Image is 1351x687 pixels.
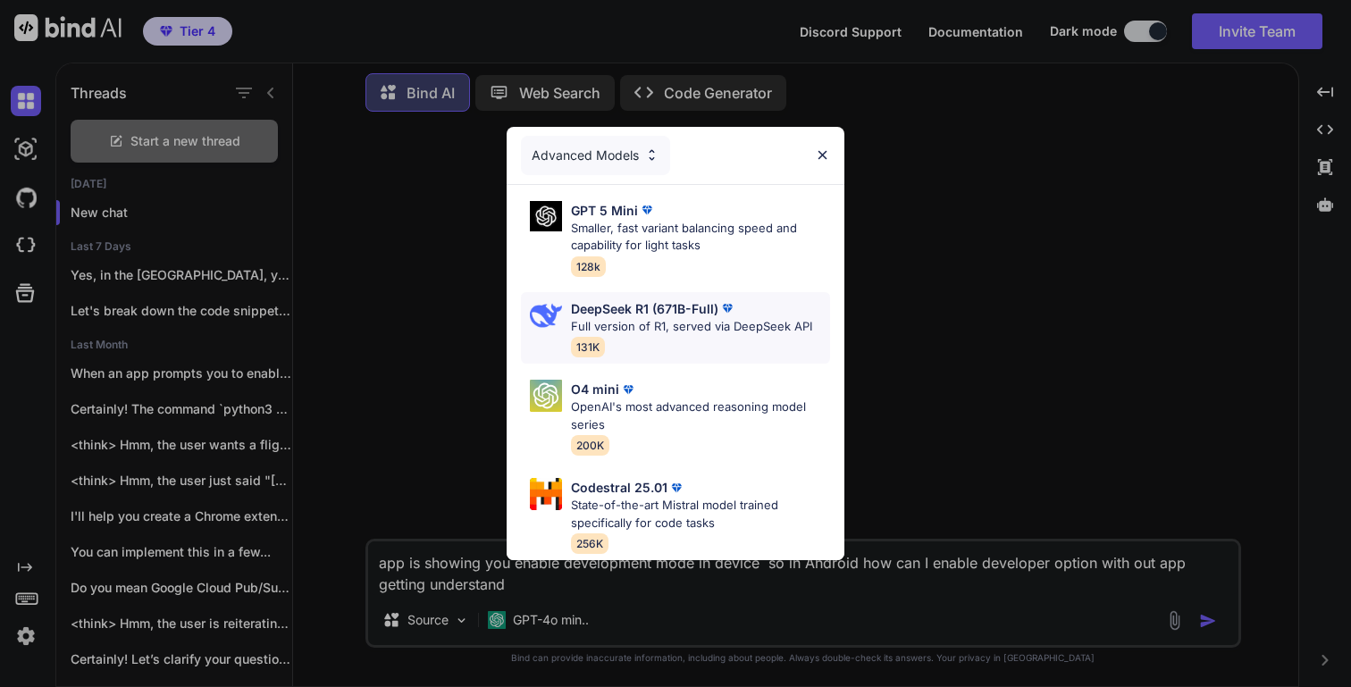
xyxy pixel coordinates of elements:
[571,398,830,433] p: OpenAI's most advanced reasoning model series
[530,299,562,331] img: Pick Models
[638,201,656,219] img: premium
[571,220,830,255] p: Smaller, fast variant balancing speed and capability for light tasks
[619,381,637,398] img: premium
[571,380,619,398] p: O4 mini
[571,533,608,554] span: 256K
[571,435,609,456] span: 200K
[571,256,606,277] span: 128k
[571,337,605,357] span: 131K
[530,201,562,232] img: Pick Models
[571,318,812,336] p: Full version of R1, served via DeepSeek API
[571,497,830,532] p: State-of-the-art Mistral model trained specifically for code tasks
[571,299,718,318] p: DeepSeek R1 (671B-Full)
[571,201,638,220] p: GPT 5 Mini
[530,478,562,510] img: Pick Models
[530,380,562,412] img: Pick Models
[815,147,830,163] img: close
[644,147,659,163] img: Pick Models
[521,136,670,175] div: Advanced Models
[667,479,685,497] img: premium
[571,478,667,497] p: Codestral 25.01
[718,299,736,317] img: premium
